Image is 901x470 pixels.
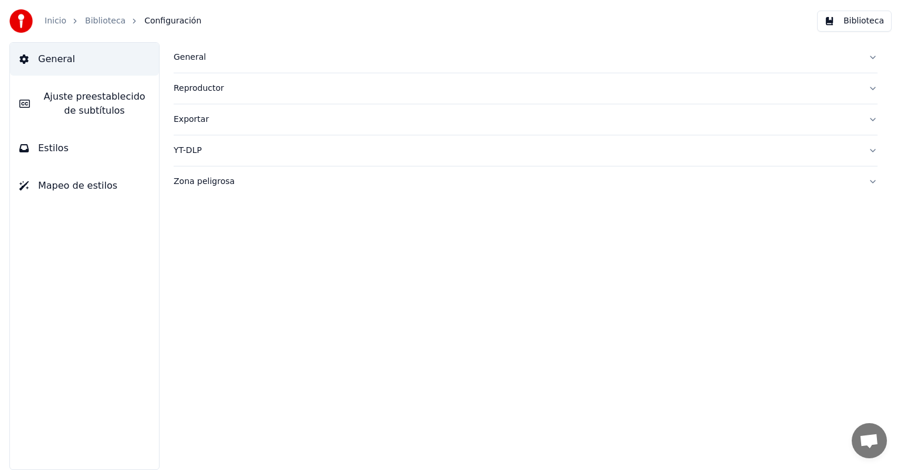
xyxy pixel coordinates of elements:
[85,15,126,27] a: Biblioteca
[10,80,159,127] button: Ajuste preestablecido de subtítulos
[817,11,892,32] button: Biblioteca
[38,52,75,66] span: General
[10,132,159,165] button: Estilos
[45,15,201,27] nav: breadcrumb
[144,15,201,27] span: Configuración
[174,104,878,135] button: Exportar
[10,43,159,76] button: General
[174,83,859,94] div: Reproductor
[38,141,69,155] span: Estilos
[852,423,887,458] a: Chat abierto
[174,73,878,104] button: Reproductor
[38,179,117,193] span: Mapeo de estilos
[174,52,859,63] div: General
[174,135,878,166] button: YT-DLP
[45,15,66,27] a: Inicio
[174,145,859,156] div: YT-DLP
[9,9,33,33] img: youka
[174,114,859,125] div: Exportar
[10,169,159,202] button: Mapeo de estilos
[39,90,150,118] span: Ajuste preestablecido de subtítulos
[174,176,859,188] div: Zona peligrosa
[174,42,878,73] button: General
[174,166,878,197] button: Zona peligrosa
